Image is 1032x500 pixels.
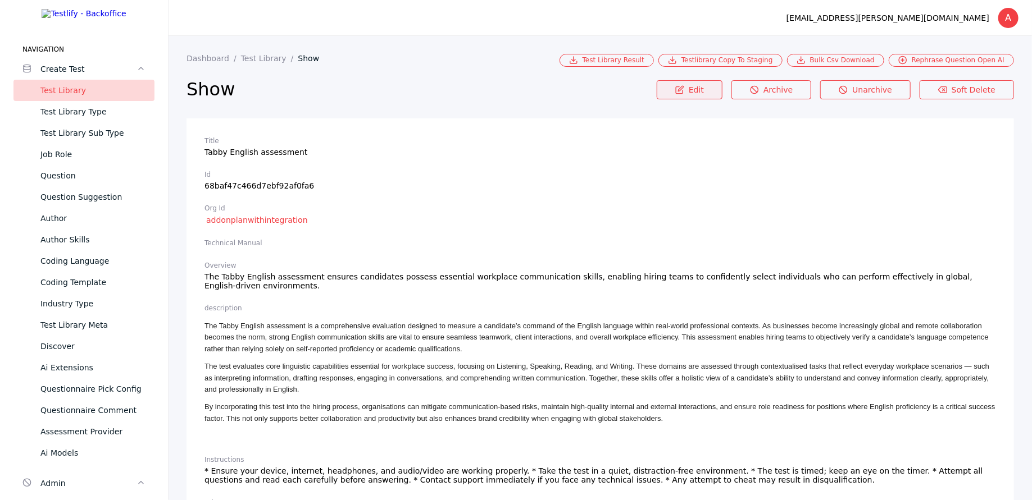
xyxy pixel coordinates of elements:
a: addonplanwithintegration [204,215,310,225]
div: Test Library [40,84,146,97]
label: Technical Manual [204,238,996,247]
div: Test Library Sub Type [40,126,146,140]
img: Testlify - Backoffice [42,9,126,18]
div: Coding Template [40,276,146,289]
a: Job Role [13,144,154,165]
a: Dashboard [187,54,241,63]
a: Question Suggestion [13,186,154,208]
label: Org Id [204,204,996,213]
div: Questionnaire Comment [40,403,146,417]
div: Ai Extensions [40,361,146,374]
a: Test Library Sub Type [13,122,154,144]
div: Question Suggestion [40,190,146,204]
section: The Tabby English assessment ensures candidates possess essential workplace communication skills,... [204,261,996,290]
a: Industry Type [13,293,154,314]
div: Job Role [40,148,146,161]
div: Author [40,212,146,225]
div: Assessment Provider [40,425,146,438]
section: * Ensure your device, internet, headphones, and audio/video are working properly. * Take the test... [204,455,996,484]
label: Title [204,136,996,145]
div: Discover [40,340,146,353]
a: Test Library Type [13,101,154,122]
h2: Show [187,78,657,100]
p: The Tabby English assessment is a comprehensive evaluation designed to measure a candidate’s comm... [204,320,996,355]
a: Show [298,54,328,63]
section: Tabby English assessment [204,136,996,157]
p: By incorporating this test into the hiring process, organisations can mitigate communication-base... [204,401,996,425]
p: The test evaluates core linguistic capabilities essential for workplace success, focusing on List... [204,361,996,396]
a: Questionnaire Comment [13,400,154,421]
a: Testlibrary Copy To Staging [658,54,783,67]
div: Questionnaire Pick Config [40,382,146,396]
label: Overview [204,261,996,270]
label: Id [204,170,996,179]
div: Test Library Type [40,105,146,118]
a: Test Library [13,80,154,101]
div: A [998,8,1019,28]
div: Create Test [40,62,137,76]
a: Assessment Provider [13,421,154,442]
a: Bulk Csv Download [787,54,884,67]
div: Question [40,169,146,182]
a: Discover [13,336,154,357]
div: Ai Models [40,446,146,460]
a: Edit [657,80,722,99]
label: description [204,304,996,313]
div: Admin [40,476,137,490]
a: Question [13,165,154,186]
a: Test Library Result [560,54,654,67]
a: Soft Delete [920,80,1014,99]
a: Archive [731,80,811,99]
a: Ai Extensions [13,357,154,378]
div: Coding Language [40,254,146,268]
div: Author Skills [40,233,146,246]
div: [EMAIL_ADDRESS][PERSON_NAME][DOMAIN_NAME] [786,11,989,25]
a: Questionnaire Pick Config [13,378,154,400]
a: Coding Language [13,250,154,272]
div: Industry Type [40,297,146,310]
a: Ai Models [13,442,154,464]
a: Author Skills [13,229,154,250]
a: Test Library Meta [13,314,154,336]
div: Test Library Meta [40,318,146,332]
a: Author [13,208,154,229]
label: Instructions [204,455,996,464]
a: Test Library [241,54,298,63]
a: Coding Template [13,272,154,293]
label: Navigation [13,45,154,54]
a: Rephrase Question Open AI [889,54,1014,67]
a: Unarchive [820,80,911,99]
section: 68baf47c466d7ebf92af0fa6 [204,170,996,190]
